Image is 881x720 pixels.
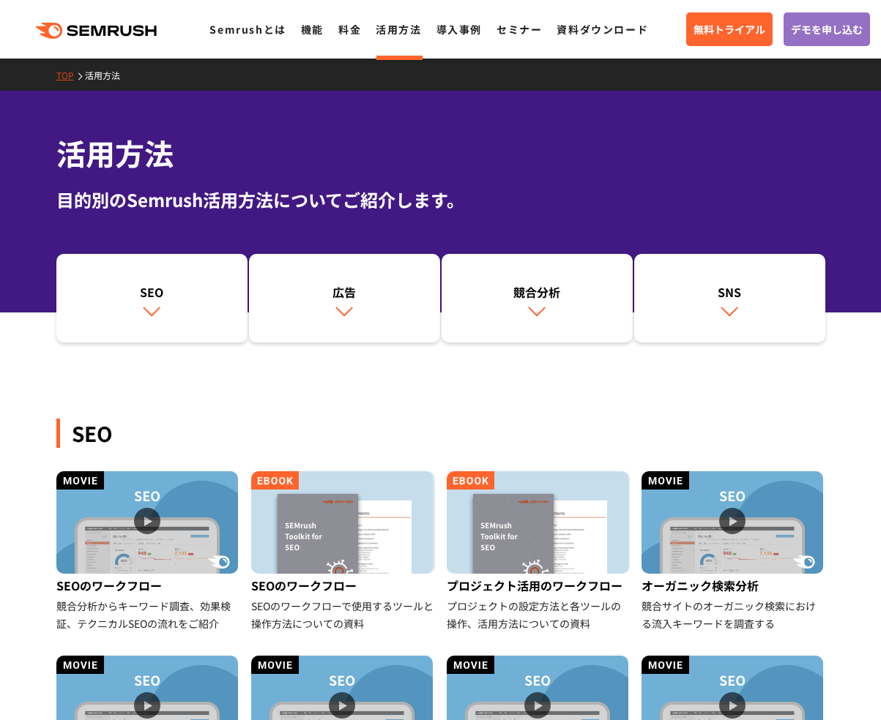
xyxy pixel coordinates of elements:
[447,471,631,632] a: プロジェクト活用のワークフロー プロジェクトの設定方法と各ツールの操作、活用方法についての資料
[376,22,421,37] a: 活用方法
[256,283,433,301] div: 広告
[56,69,85,81] a: TOP
[694,21,765,37] span: 無料トライアル
[251,597,435,632] div: SEOのワークフローで使用するツールと操作方法についての資料
[497,22,542,37] a: セミナー
[64,283,240,301] div: SEO
[634,254,825,343] a: SNS
[784,12,870,46] a: デモを申し込む
[251,574,435,597] div: SEOのワークフロー
[56,132,825,175] h1: 活用方法
[442,254,633,343] a: 競合分析
[642,283,818,301] div: SNS
[56,254,248,343] a: SEO
[249,254,440,343] a: 広告
[56,574,240,597] div: SEOのワークフロー
[642,597,825,632] div: 競合サイトのオーガニック検索における流入キーワードを調査する
[447,597,631,632] div: プロジェクトの設定方法と各ツールの操作、活用方法についての資料
[557,22,648,37] a: 資料ダウンロード
[56,471,240,632] a: SEOのワークフロー 競合分析からキーワード調査、効果検証、テクニカルSEOの流れをご紹介
[436,22,482,37] a: 導入事例
[56,187,825,213] div: 目的別のSemrush活用方法についてご紹介します。
[449,283,625,301] div: 競合分析
[338,22,361,37] a: 料金
[251,471,435,632] a: SEOのワークフロー SEOのワークフローで使用するツールと操作方法についての資料
[642,471,825,632] a: オーガニック検索分析 競合サイトのオーガニック検索における流入キーワードを調査する
[447,574,631,597] div: プロジェクト活用のワークフロー
[642,574,825,597] div: オーガニック検索分析
[301,22,324,37] a: 機能
[791,21,863,37] span: デモを申し込む
[56,597,240,632] div: 競合分析からキーワード調査、効果検証、テクニカルSEOの流れをご紹介
[209,22,286,37] a: Semrushとは
[686,12,773,46] a: 無料トライアル
[56,419,825,448] div: SEO
[85,69,131,81] a: 活用方法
